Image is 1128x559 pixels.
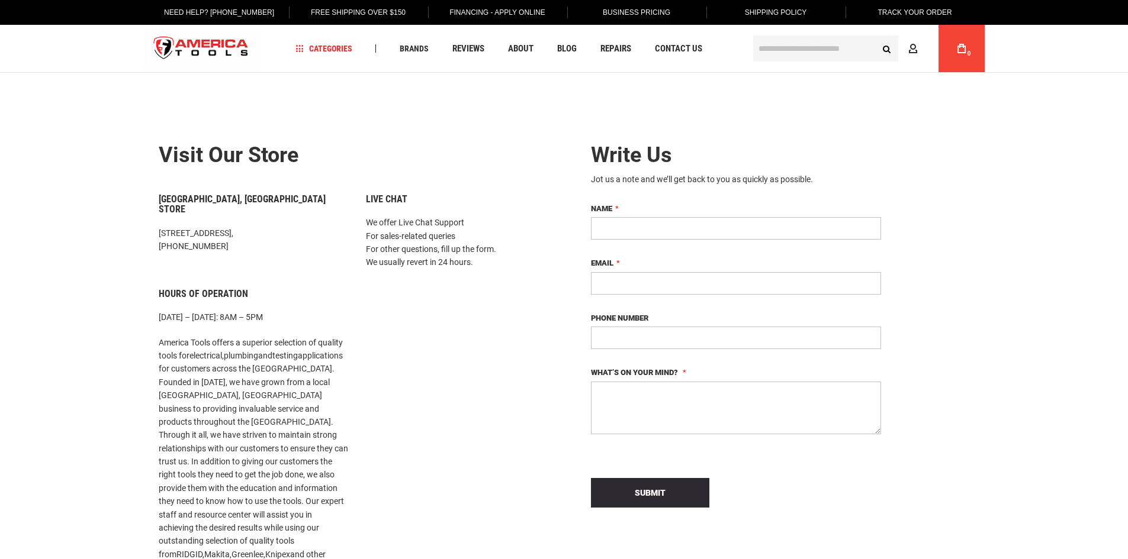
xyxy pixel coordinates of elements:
[452,44,484,53] span: Reviews
[159,289,348,299] h6: Hours of Operation
[159,144,555,167] h2: Visit our store
[144,27,259,71] img: America Tools
[591,204,612,213] span: Name
[189,351,222,360] a: electrical
[204,550,230,559] a: Makita
[635,488,666,497] span: Submit
[552,41,582,57] a: Blog
[591,478,709,508] button: Submit
[600,44,631,53] span: Repairs
[650,41,708,57] a: Contact Us
[655,44,702,53] span: Contact Us
[295,44,352,53] span: Categories
[265,550,290,559] a: Knipex
[876,37,898,60] button: Search
[447,41,490,57] a: Reviews
[366,216,555,269] p: We offer Live Chat Support For sales-related queries For other questions, fill up the form. We us...
[366,194,555,205] h6: Live Chat
[394,41,434,57] a: Brands
[232,550,263,559] a: Greenlee
[176,550,203,559] a: RIDGID
[400,44,429,53] span: Brands
[272,351,298,360] a: testing
[591,143,672,167] span: Write Us
[591,173,881,185] div: Jot us a note and we’ll get back to you as quickly as possible.
[591,314,648,322] span: Phone Number
[159,311,348,324] p: [DATE] – [DATE]: 8AM – 5PM
[950,25,973,72] a: 0
[968,50,971,57] span: 0
[224,351,258,360] a: plumbing
[159,194,348,215] h6: [GEOGRAPHIC_DATA], [GEOGRAPHIC_DATA] Store
[591,368,678,377] span: What’s on your mind?
[159,227,348,253] p: [STREET_ADDRESS], [PHONE_NUMBER]
[595,41,637,57] a: Repairs
[745,8,807,17] span: Shipping Policy
[144,27,259,71] a: store logo
[503,41,539,57] a: About
[508,44,534,53] span: About
[290,41,358,57] a: Categories
[591,259,613,267] span: Email
[557,44,577,53] span: Blog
